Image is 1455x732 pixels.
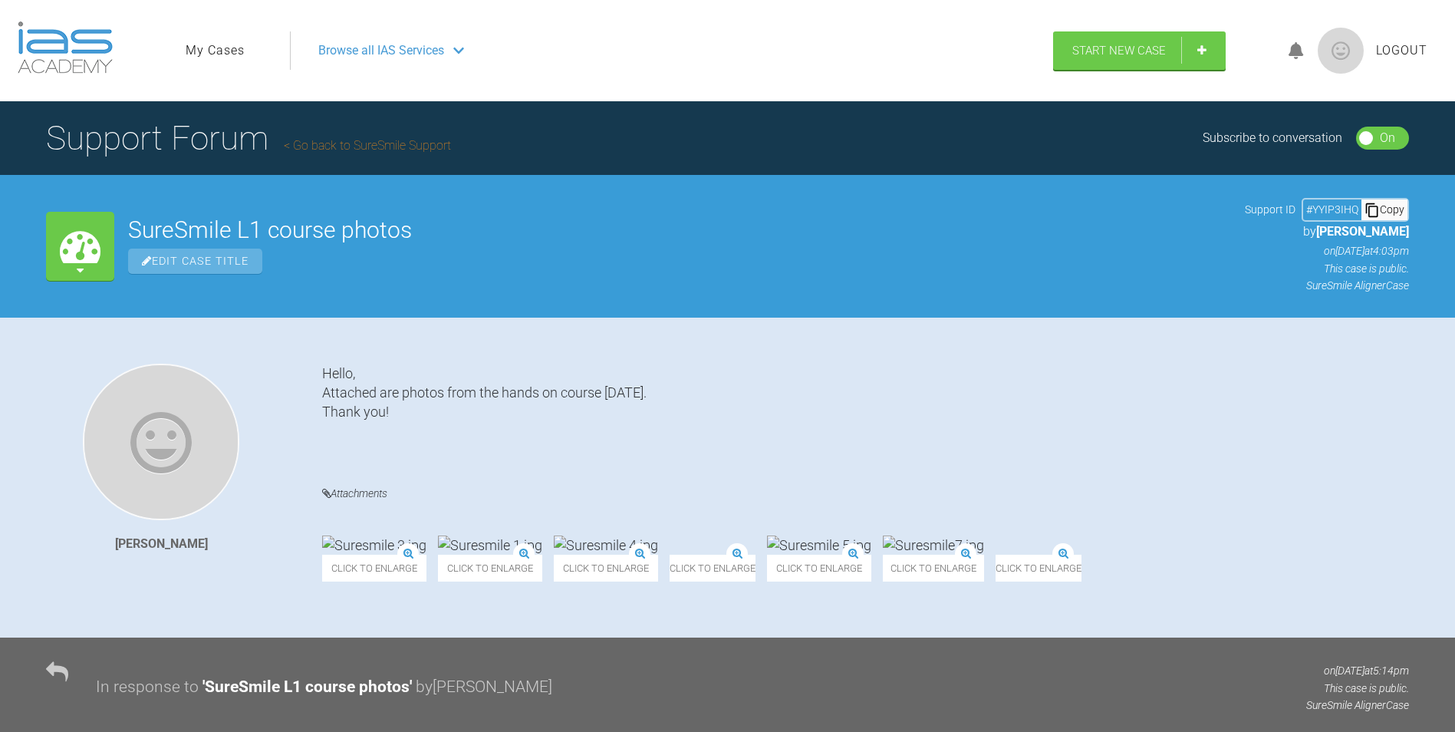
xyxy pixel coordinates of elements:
[1376,41,1427,61] a: Logout
[1306,697,1409,714] p: SureSmile Aligner Case
[322,364,1409,462] div: Hello, Attached are photos from the hands on course [DATE]. Thank you!
[284,138,451,153] a: Go back to SureSmile Support
[554,555,658,582] span: Click to enlarge
[1245,201,1295,218] span: Support ID
[1245,222,1409,242] p: by
[554,536,658,555] img: Suresmile 4.jpg
[767,536,871,555] img: Suresmile 5.jpg
[1053,31,1226,70] a: Start New Case
[438,555,542,582] span: Click to enlarge
[322,536,426,555] img: Suresmile 3.jpg
[1306,662,1409,679] p: on [DATE] at 5:14pm
[1245,260,1409,277] p: This case is public.
[1203,128,1342,148] div: Subscribe to conversation
[670,555,755,582] span: Click to enlarge
[1072,44,1166,58] span: Start New Case
[128,249,262,274] span: Edit Case Title
[18,21,113,74] img: logo-light.3e3ef733.png
[767,555,871,582] span: Click to enlarge
[322,555,426,582] span: Click to enlarge
[46,111,451,165] h1: Support Forum
[1245,277,1409,294] p: SureSmile Aligner Case
[96,674,199,701] div: In response to
[883,555,984,582] span: Click to enlarge
[1380,128,1395,148] div: On
[438,536,542,555] img: Suresmile 1.jpg
[416,674,552,701] div: by [PERSON_NAME]
[1245,242,1409,259] p: on [DATE] at 4:03pm
[996,555,1081,582] span: Click to enlarge
[83,364,239,520] img: Isabella Sharrock
[883,536,984,555] img: Suresmile7.jpg
[1303,201,1361,218] div: # YYIP3IHQ
[115,534,208,554] div: [PERSON_NAME]
[202,674,412,701] div: ' SureSmile L1 course photos '
[1316,224,1409,239] span: [PERSON_NAME]
[1306,680,1409,697] p: This case is public.
[1318,28,1364,74] img: profile.png
[322,484,1409,503] h4: Attachments
[318,41,444,61] span: Browse all IAS Services
[1361,199,1407,219] div: Copy
[186,41,245,61] a: My Cases
[128,219,1231,242] h2: SureSmile L1 course photos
